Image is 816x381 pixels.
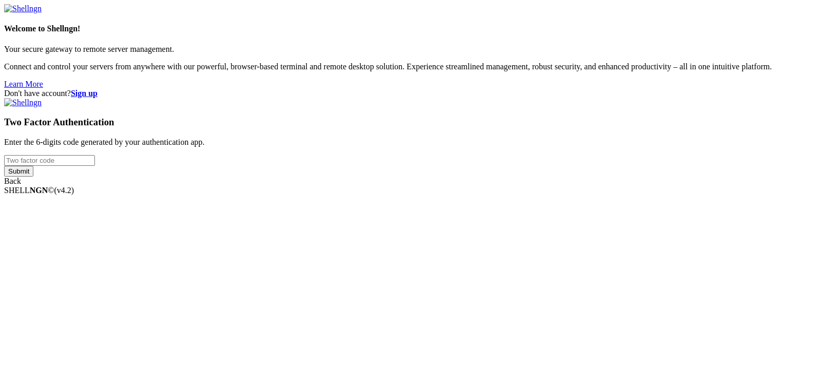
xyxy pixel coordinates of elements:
[4,166,33,177] input: Submit
[71,89,98,98] a: Sign up
[4,155,95,166] input: Two factor code
[4,186,74,195] span: SHELL ©
[4,80,43,88] a: Learn More
[4,117,812,128] h3: Two Factor Authentication
[4,177,21,185] a: Back
[4,4,42,13] img: Shellngn
[4,62,812,71] p: Connect and control your servers from anywhere with our powerful, browser-based terminal and remo...
[4,89,812,98] div: Don't have account?
[4,138,812,147] p: Enter the 6-digits code generated by your authentication app.
[4,45,812,54] p: Your secure gateway to remote server management.
[4,24,812,33] h4: Welcome to Shellngn!
[30,186,48,195] b: NGN
[54,186,74,195] span: 4.2.0
[4,98,42,107] img: Shellngn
